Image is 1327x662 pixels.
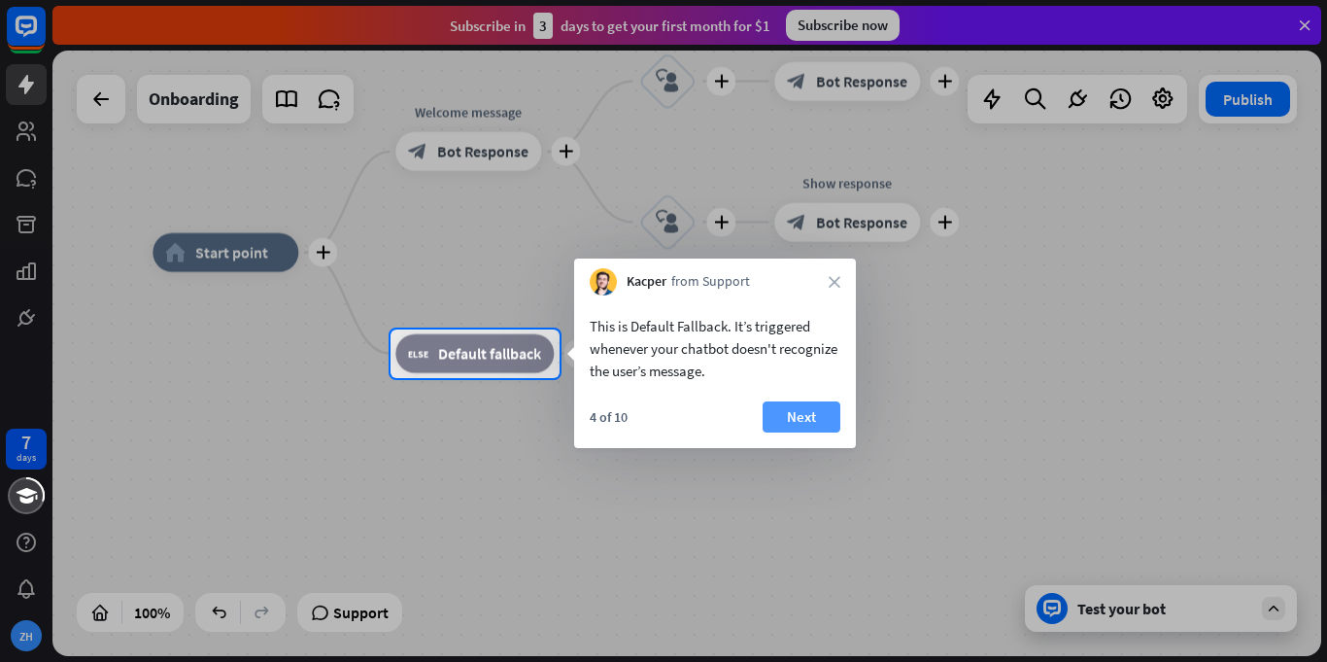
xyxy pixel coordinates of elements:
div: This is Default Fallback. It’s triggered whenever your chatbot doesn't recognize the user’s message. [590,315,840,382]
i: close [829,276,840,288]
i: block_fallback [408,344,428,364]
span: Default fallback [438,344,541,364]
span: from Support [671,272,750,292]
button: Open LiveChat chat widget [16,8,74,66]
span: Kacper [627,272,666,292]
div: 4 of 10 [590,408,628,426]
button: Next [763,401,840,433]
